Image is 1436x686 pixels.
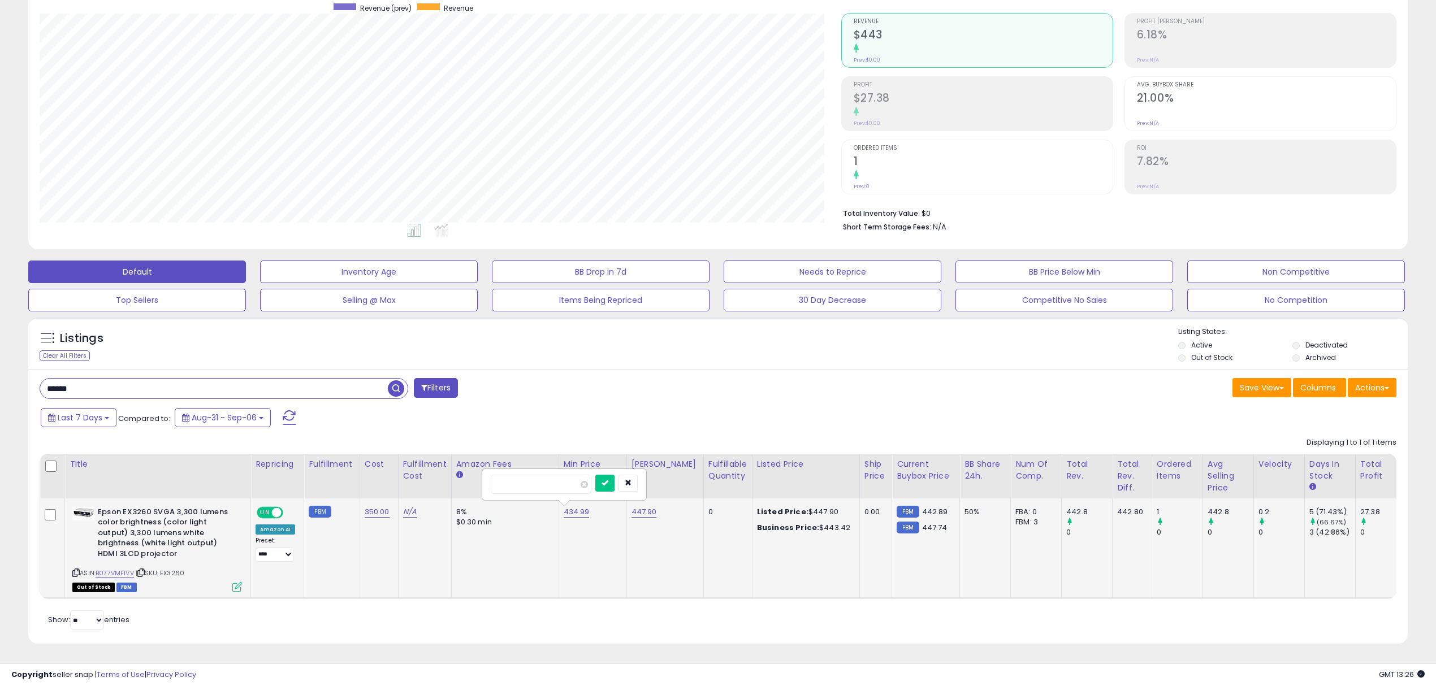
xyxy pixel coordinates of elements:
div: Amazon Fees [456,458,554,470]
div: FBM: 3 [1015,517,1053,527]
strong: Copyright [11,669,53,680]
div: Total Rev. Diff. [1117,458,1147,494]
small: (66.67%) [1317,518,1346,527]
div: 0.00 [864,507,883,517]
button: Needs to Reprice [724,260,941,283]
h2: 7.82% [1137,155,1396,170]
div: 0 [1360,527,1406,537]
button: Filters [414,378,458,398]
h2: 1 [854,155,1113,170]
div: BB Share 24h. [964,458,1006,482]
div: Clear All Filters [40,350,90,361]
a: B077VMF1VV [96,568,134,578]
div: Current Buybox Price [897,458,955,482]
div: ASIN: [72,507,242,591]
span: Compared to: [118,413,170,424]
small: Prev: N/A [1137,183,1159,190]
a: Privacy Policy [146,669,196,680]
small: Prev: N/A [1137,120,1159,127]
div: Ship Price [864,458,887,482]
div: Total Rev. [1066,458,1108,482]
h2: 21.00% [1137,92,1396,107]
span: All listings that are currently out of stock and unavailable for purchase on Amazon [72,583,115,592]
div: Repricing [256,458,299,470]
div: Cost [365,458,393,470]
small: Amazon Fees. [456,470,463,480]
div: 27.38 [1360,507,1406,517]
div: Velocity [1258,458,1300,470]
h2: 6.18% [1137,28,1396,44]
span: Aug-31 - Sep-06 [192,412,257,423]
span: ON [258,507,272,517]
div: Fulfillment Cost [403,458,447,482]
span: Show: entries [48,614,129,625]
div: Min Price [564,458,622,470]
div: Avg Selling Price [1208,458,1249,494]
small: Days In Stock. [1309,482,1316,492]
b: Epson EX3260 SVGA 3,300 lumens color brightness (color light output) 3,300 lumens white brightnes... [98,507,235,562]
b: Business Price: [757,522,819,533]
b: Listed Price: [757,506,808,517]
img: 41UW3WjvyOL._SL40_.jpg [72,507,95,520]
span: Columns [1300,382,1336,393]
span: 447.74 [922,522,948,533]
div: Listed Price [757,458,855,470]
small: Prev: $0.00 [854,57,880,63]
span: Profit [854,82,1113,88]
button: Non Competitive [1187,260,1405,283]
label: Active [1191,340,1212,350]
button: Last 7 Days [41,408,116,427]
div: Fulfillment [309,458,354,470]
div: 0 [1258,527,1304,537]
button: Save View [1232,378,1291,397]
div: [PERSON_NAME] [632,458,699,470]
div: 0.2 [1258,507,1304,517]
div: 50% [964,507,1002,517]
div: 442.8 [1208,507,1253,517]
span: ROI [1137,145,1396,151]
b: Total Inventory Value: [843,209,920,218]
div: 0 [1208,527,1253,537]
button: Actions [1348,378,1396,397]
span: | SKU: EX3260 [136,568,184,578]
div: 0 [708,507,743,517]
div: 442.8 [1066,507,1112,517]
a: 350.00 [365,506,390,518]
small: Prev: 0 [854,183,870,190]
span: Last 7 Days [58,412,102,423]
div: 442.80 [1117,507,1143,517]
div: Title [70,458,246,470]
div: 3 (42.86%) [1309,527,1355,537]
button: Inventory Age [260,260,478,283]
div: Preset: [256,537,295,562]
label: Archived [1305,353,1336,362]
a: Terms of Use [97,669,145,680]
span: Revenue [444,3,473,13]
h2: $27.38 [854,92,1113,107]
div: 0 [1157,527,1203,537]
div: seller snap | | [11,670,196,680]
span: Ordered Items [854,145,1113,151]
span: FBM [116,583,137,592]
span: 2025-09-15 13:26 GMT [1379,669,1425,680]
small: Prev: $0.00 [854,120,880,127]
small: Prev: N/A [1137,57,1159,63]
div: Num of Comp. [1015,458,1057,482]
div: $447.90 [757,507,851,517]
span: 442.89 [922,506,948,517]
div: Ordered Items [1157,458,1198,482]
span: N/A [933,222,946,232]
div: 0 [1066,527,1112,537]
div: $0.30 min [456,517,550,527]
div: Amazon AI [256,524,295,535]
p: Listing States: [1178,327,1408,337]
button: Default [28,260,246,283]
div: FBA: 0 [1015,507,1053,517]
small: FBM [897,522,919,533]
small: FBM [309,506,331,518]
button: Aug-31 - Sep-06 [175,408,271,427]
b: Short Term Storage Fees: [843,222,931,232]
button: Top Sellers [28,289,246,311]
button: Selling @ Max [260,289,478,311]
button: No Competition [1187,289,1405,311]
